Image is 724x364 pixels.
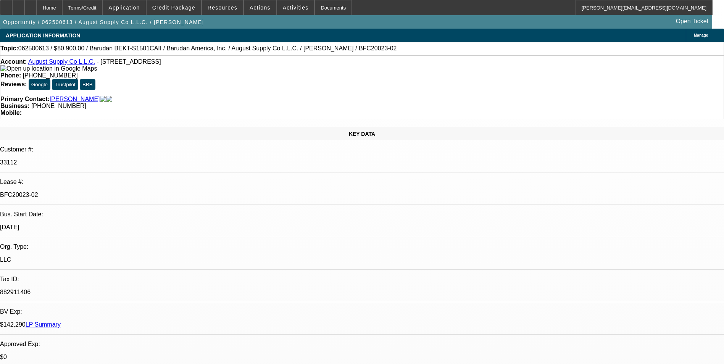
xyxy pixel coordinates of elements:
span: Credit Package [152,5,195,11]
strong: Account: [0,58,27,65]
strong: Reviews: [0,81,27,87]
button: Application [103,0,145,15]
a: [PERSON_NAME] [50,96,100,103]
button: Trustpilot [52,79,78,90]
button: Credit Package [147,0,201,15]
a: View Google Maps [0,65,97,72]
a: LP Summary [26,321,61,328]
span: APPLICATION INFORMATION [6,32,80,39]
a: August Supply Co L.L.C. [28,58,95,65]
span: Resources [208,5,237,11]
strong: Topic: [0,45,18,52]
span: - [STREET_ADDRESS] [97,58,161,65]
span: [PHONE_NUMBER] [23,72,78,79]
span: Application [108,5,140,11]
img: facebook-icon.png [100,96,106,103]
button: Resources [202,0,243,15]
span: Opportunity / 062500613 / August Supply Co L.L.C. / [PERSON_NAME] [3,19,204,25]
img: linkedin-icon.png [106,96,112,103]
button: Google [29,79,50,90]
a: Open Ticket [673,15,711,28]
strong: Phone: [0,72,21,79]
button: BBB [80,79,95,90]
span: Activities [283,5,309,11]
button: Activities [277,0,314,15]
strong: Business: [0,103,29,109]
strong: Mobile: [0,110,22,116]
span: [PHONE_NUMBER] [31,103,86,109]
span: Actions [250,5,271,11]
img: Open up location in Google Maps [0,65,97,72]
span: 062500613 / $80,900.00 / Barudan BEKT-S1501CAII / Barudan America, Inc. / August Supply Co L.L.C.... [18,45,397,52]
span: Manage [694,33,708,37]
strong: Primary Contact: [0,96,50,103]
span: KEY DATA [349,131,375,137]
button: Actions [244,0,276,15]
